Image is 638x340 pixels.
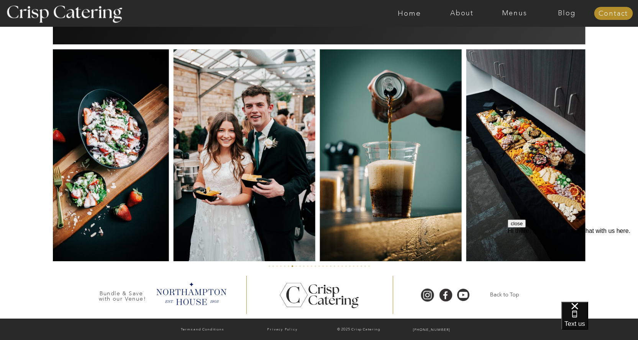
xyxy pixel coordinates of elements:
a: About [436,10,488,17]
a: Blog [541,10,593,17]
h3: Bundle & Save with our Venue! [96,291,149,298]
a: Menus [488,10,541,17]
li: Page dot 27 [368,265,370,267]
li: Page dot 1 [269,265,270,267]
a: [PHONE_NUMBER] [397,326,467,334]
li: Page dot 26 [364,265,366,267]
li: Page dot 2 [272,265,274,267]
a: Terms and Conditions [164,326,241,334]
a: Contact [594,10,633,18]
a: Privacy Policy [244,326,321,333]
iframe: podium webchat widget prompt [508,220,638,311]
a: Back to Top [481,291,529,299]
a: Home [383,10,436,17]
iframe: podium webchat widget bubble [561,302,638,340]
